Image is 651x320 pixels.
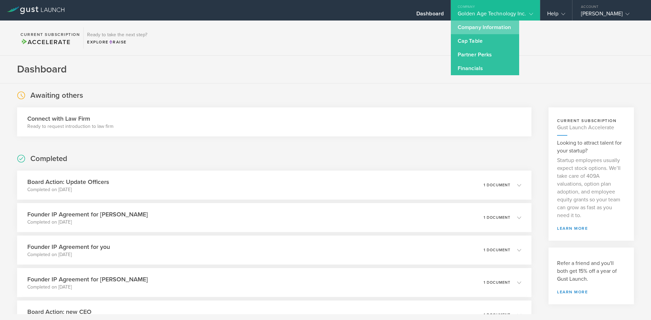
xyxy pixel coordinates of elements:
p: 1 document [484,248,510,252]
p: 1 document [484,183,510,187]
span: Accelerate [20,38,70,46]
h2: Current Subscription [20,32,80,37]
h2: Completed [30,154,67,164]
h3: Connect with Law Firm [27,114,113,123]
span: Raise [109,40,127,44]
h3: Founder IP Agreement for [PERSON_NAME] [27,210,148,219]
h3: Founder IP Agreement for [PERSON_NAME] [27,275,148,284]
p: Completed on [DATE] [27,251,110,258]
div: Help [547,10,565,21]
h3: Founder IP Agreement for you [27,242,110,251]
h4: Gust Launch Accelerate [557,124,625,132]
h3: Board Action: new CEO [27,307,92,316]
h2: Awaiting others [30,91,83,101]
iframe: Chat Widget [617,287,651,320]
p: 1 document [484,313,510,317]
div: Dashboard [416,10,444,21]
h3: Looking to attract talent for your startup? [557,139,625,155]
p: 1 document [484,281,510,284]
p: Completed on [DATE] [27,284,148,291]
div: Ready to take the next step?ExploreRaise [83,27,151,49]
p: Startup employees usually expect stock options. We’ll take care of 409A valuations, option plan a... [557,157,625,219]
div: Explore [87,39,147,45]
p: Completed on [DATE] [27,186,109,193]
p: 1 document [484,216,510,219]
h3: Board Action: Update Officers [27,177,109,186]
h3: Ready to take the next step? [87,32,147,37]
a: learn more [557,226,625,230]
h3: current subscription [557,118,625,124]
p: Ready to request introduction to law firm [27,123,113,130]
div: [PERSON_NAME] [581,10,639,21]
h3: Refer a friend and you'll both get 15% off a year of Gust Launch. [557,259,625,283]
p: Completed on [DATE] [27,219,148,226]
div: Golden Age Technology Inc. [458,10,533,21]
a: Learn more [557,290,625,294]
